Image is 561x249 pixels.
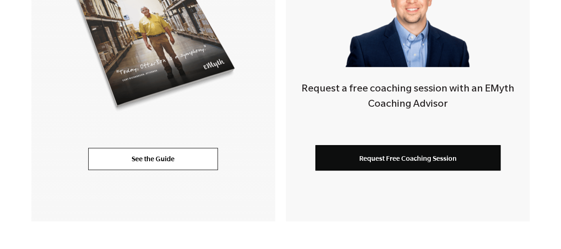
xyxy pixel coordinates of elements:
[88,148,218,170] a: See the Guide
[515,205,561,249] iframe: Chat Widget
[359,154,457,162] span: Request Free Coaching Session
[286,82,530,113] h4: Request a free coaching session with an EMyth Coaching Advisor
[315,145,501,170] a: Request Free Coaching Session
